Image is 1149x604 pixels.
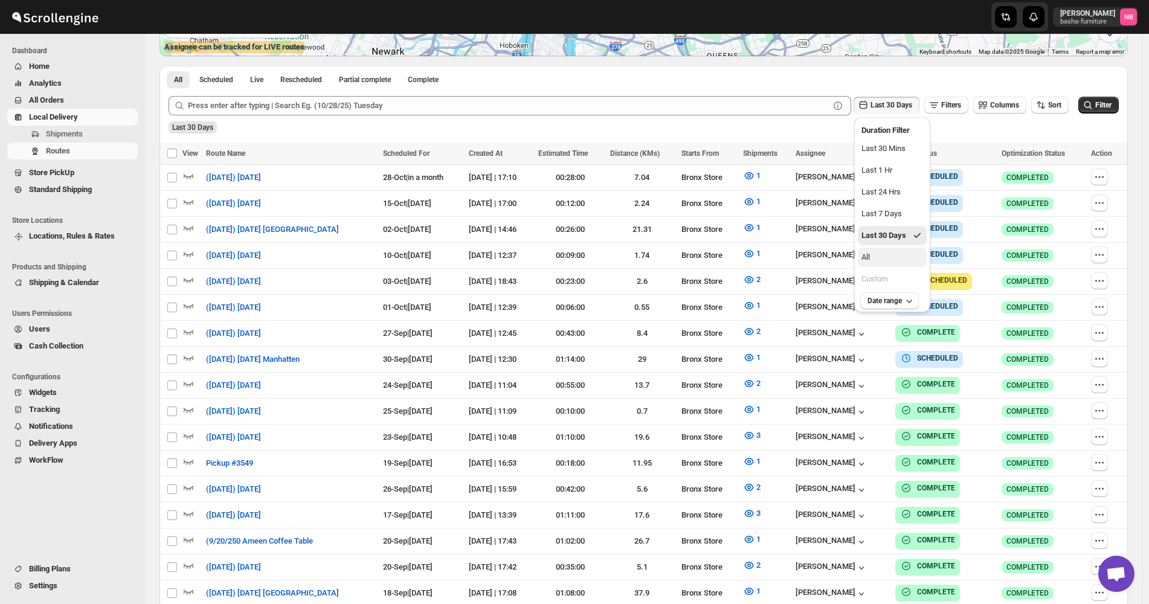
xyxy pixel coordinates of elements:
[199,75,233,85] span: Scheduled
[29,95,64,104] span: All Orders
[917,406,955,414] b: COMPLETE
[206,275,261,288] span: ([DATE]) [DATE]
[736,348,768,367] button: 1
[681,353,735,365] div: Bronx Store
[174,75,182,85] span: All
[1006,173,1049,182] span: COMPLETED
[610,198,675,210] div: 2.24
[199,506,268,525] button: ([DATE]) [DATE]
[163,40,202,56] img: Google
[1091,149,1112,158] span: Action
[7,401,138,418] button: Tracking
[29,62,50,71] span: Home
[610,301,675,313] div: 0.55
[538,249,603,262] div: 00:09:00
[736,478,768,497] button: 2
[469,457,531,469] div: [DATE] | 16:53
[29,79,62,88] span: Analytics
[538,275,603,288] div: 00:23:00
[861,124,923,137] h2: Duration Filter
[7,338,138,355] button: Cash Collection
[12,46,139,56] span: Dashboard
[1060,8,1115,18] p: [PERSON_NAME]
[1031,97,1069,114] button: Sort
[206,172,261,184] span: ([DATE]) [DATE]
[29,341,83,350] span: Cash Collection
[206,561,261,573] span: ([DATE]) [DATE]
[29,455,63,464] span: WorkFlow
[796,224,867,236] button: [PERSON_NAME]
[917,250,958,259] b: SCHEDULED
[610,431,675,443] div: 19.6
[10,2,100,32] img: ScrollEngine
[736,244,768,263] button: 1
[756,223,761,232] span: 1
[796,536,867,548] button: [PERSON_NAME]
[206,431,261,443] span: ([DATE]) [DATE]
[29,422,73,431] span: Notifications
[383,329,433,338] span: 27-Sep | [DATE]
[469,249,531,262] div: [DATE] | 12:37
[796,354,867,366] button: [PERSON_NAME]
[917,198,958,207] b: SCHEDULED
[858,269,927,289] button: Custom
[736,452,768,471] button: 1
[861,208,902,220] div: Last 7 Days
[900,430,955,442] button: COMPLETE
[469,172,531,184] div: [DATE] | 17:10
[756,171,761,180] span: 1
[917,302,958,310] b: SCHEDULED
[681,379,735,391] div: Bronx Store
[7,418,138,435] button: Notifications
[756,535,761,544] span: 1
[29,581,57,590] span: Settings
[796,588,867,600] button: [PERSON_NAME]
[756,327,761,336] span: 2
[206,149,245,158] span: Route Name
[199,428,268,447] button: ([DATE]) [DATE]
[917,458,955,466] b: COMPLETE
[796,149,825,158] span: Assignee
[172,123,213,132] span: Last 30 Days
[681,431,735,443] div: Bronx Store
[756,509,761,518] span: 3
[1006,355,1049,364] span: COMPLETED
[538,149,588,158] span: Estimated Time
[1078,97,1119,114] button: Filter
[383,173,443,182] span: 28-Oct | in a month
[756,197,761,206] span: 1
[861,164,892,176] div: Last 1 Hr
[199,350,307,369] button: ([DATE]) [DATE] Manhatten
[858,226,927,245] button: Last 30 Days
[538,198,603,210] div: 00:12:00
[610,379,675,391] div: 13.7
[12,262,139,272] span: Products and Shipping
[736,296,768,315] button: 1
[796,484,867,496] button: [PERSON_NAME]
[796,562,867,574] div: [PERSON_NAME]
[924,97,968,114] button: Filters
[900,404,955,416] button: COMPLETE
[861,186,901,198] div: Last 24 Hrs
[7,435,138,452] button: Delivery Apps
[469,198,531,210] div: [DATE] | 17:00
[7,228,138,245] button: Locations, Rules & Rates
[736,270,768,289] button: 2
[681,149,719,158] span: Starts From
[861,143,906,155] div: Last 30 Mins
[29,324,50,333] span: Users
[7,384,138,401] button: Widgets
[736,192,768,211] button: 1
[900,456,955,468] button: COMPLETE
[206,353,300,365] span: ([DATE]) [DATE] Manhatten
[796,380,867,392] div: [PERSON_NAME]
[756,431,761,440] span: 3
[383,149,430,158] span: Scheduled For
[383,303,431,312] span: 01-Oct | [DATE]
[796,250,867,262] button: [PERSON_NAME]
[164,41,304,53] label: Assignee can be tracked for LIVE routes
